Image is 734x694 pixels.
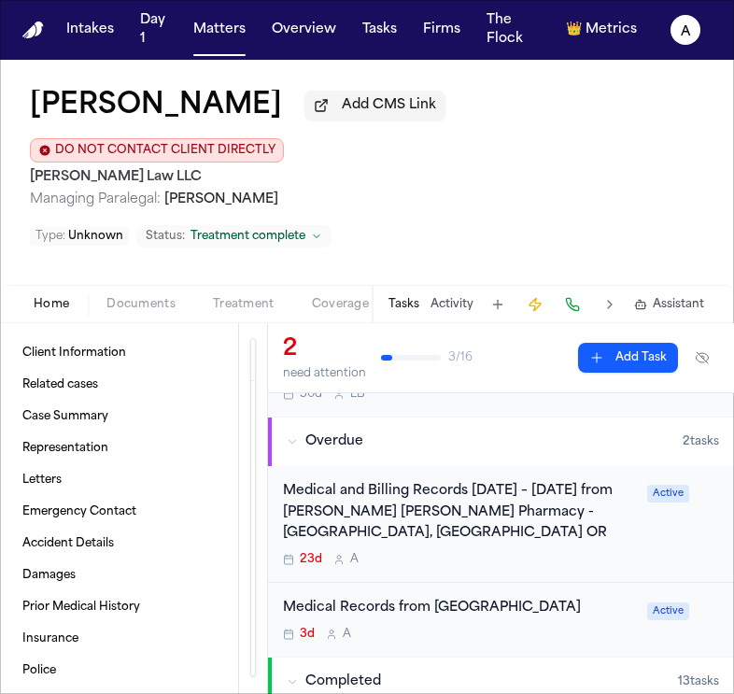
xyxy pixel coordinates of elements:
[15,370,223,400] a: Related cases
[30,227,129,246] button: Edit Type: Unknown
[283,334,366,364] div: 2
[678,674,719,689] span: 13 task s
[164,192,278,206] span: [PERSON_NAME]
[431,297,473,312] button: Activity
[283,366,366,381] div: need attention
[15,624,223,654] a: Insurance
[15,529,223,559] a: Accident Details
[653,297,704,312] span: Assistant
[30,138,284,163] button: Edit client contact restriction
[304,91,445,120] button: Add CMS Link
[647,485,689,503] span: Active
[268,466,734,583] div: Open task: Medical and Billing Records 8/1/2023 – 6/6/2024 from Fred Meyer Pharmacy - Portland Rd...
[355,13,404,47] button: Tasks
[35,231,65,242] span: Type :
[558,13,644,47] button: crownMetrics
[191,229,305,244] span: Treatment complete
[55,143,275,158] span: DO NOT CONTACT CLIENT DIRECTLY
[30,166,704,189] h2: [PERSON_NAME] Law LLC
[146,229,185,244] span: Status:
[30,90,282,123] h1: [PERSON_NAME]
[15,402,223,432] a: Case Summary
[15,433,223,463] a: Representation
[30,90,282,123] button: Edit matter name
[305,673,381,691] span: Completed
[15,592,223,622] a: Prior Medical History
[106,297,176,312] span: Documents
[268,418,734,466] button: Overdue2tasks
[448,350,473,365] span: 3 / 16
[22,21,44,38] img: Finch Logo
[312,297,369,312] span: Coverage
[634,297,704,312] button: Assistant
[350,552,359,567] span: A
[15,338,223,368] a: Client Information
[213,297,275,312] span: Treatment
[30,192,161,206] span: Managing Paralegal:
[264,13,344,47] button: Overview
[300,627,315,642] span: 3d
[522,291,548,318] button: Create Immediate Task
[15,497,223,527] a: Emergency Contact
[15,560,223,590] a: Damages
[300,387,322,402] span: 30d
[186,13,253,47] button: Matters
[343,627,351,642] span: A
[283,481,636,545] div: Medical and Billing Records [DATE] – [DATE] from [PERSON_NAME] [PERSON_NAME] Pharmacy - [GEOGRAPH...
[350,387,365,402] span: L B
[559,291,586,318] button: Make a Call
[305,432,363,451] span: Overdue
[68,231,123,242] span: Unknown
[416,13,468,47] button: Firms
[388,297,419,312] button: Tasks
[647,602,689,620] span: Active
[342,96,436,115] span: Add CMS Link
[22,21,44,38] a: Home
[479,4,547,56] button: The Flock
[15,465,223,495] a: Letters
[685,343,719,373] button: Hide completed tasks (⌘⇧H)
[300,552,322,567] span: 23d
[578,343,678,373] button: Add Task
[133,4,175,56] button: Day 1
[485,291,511,318] button: Add Task
[15,656,223,686] a: Police
[283,598,636,619] div: Medical Records from [GEOGRAPHIC_DATA]
[34,297,69,312] span: Home
[268,583,734,657] div: Open task: Medical Records from Willamette Valley Medical Center
[59,13,121,47] button: Intakes
[683,434,719,449] span: 2 task s
[136,225,332,248] button: Change status from Treatment complete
